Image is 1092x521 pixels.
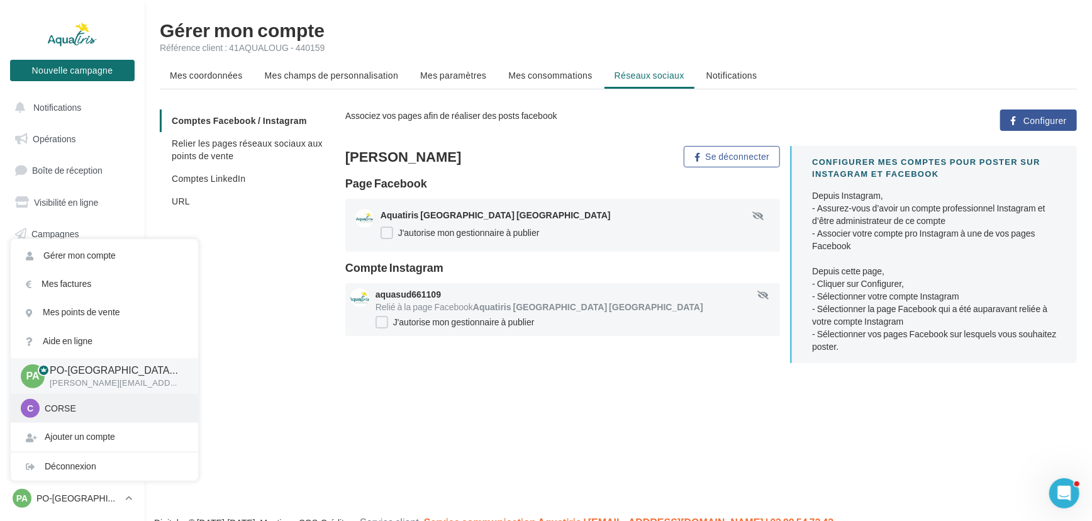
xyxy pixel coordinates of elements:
span: Configurer [1023,116,1067,126]
div: Ajouter un compte [11,423,198,451]
div: CONFIGURER MES COMPTES POUR POSTER sur instagram et facebook [812,156,1057,179]
a: Visibilité en ligne [8,189,137,216]
a: Campagnes [8,221,137,247]
span: Campagnes [31,228,79,238]
div: Déconnexion [11,452,198,481]
p: [PERSON_NAME][EMAIL_ADDRESS][DOMAIN_NAME] [50,378,178,389]
p: PO-[GEOGRAPHIC_DATA]-HERAULT [50,363,178,378]
span: Notifications [33,102,81,113]
button: Nouvelle campagne [10,60,135,81]
a: Gérer mon compte [11,242,198,270]
div: Référence client : 41AQUALOUG - 440159 [160,42,1077,54]
label: J'autorise mon gestionnaire à publier [381,227,540,239]
a: Médiathèque [8,252,137,278]
a: PA PO-[GEOGRAPHIC_DATA]-HERAULT [10,486,135,510]
span: Aquatiris [GEOGRAPHIC_DATA] [GEOGRAPHIC_DATA] [381,210,611,220]
a: Calendrier [8,283,137,310]
iframe: Intercom live chat [1049,478,1079,508]
a: Boîte de réception [8,157,137,184]
p: PO-[GEOGRAPHIC_DATA]-HERAULT [36,492,120,505]
span: Opérations [33,133,75,144]
a: Opérations [8,126,137,152]
a: Mes points de vente [11,298,198,327]
button: Notifications [8,94,132,121]
span: C [27,402,33,415]
span: Aquatiris [GEOGRAPHIC_DATA] [GEOGRAPHIC_DATA] [473,301,703,312]
h1: Gérer mon compte [160,20,1077,39]
p: CORSE [45,402,183,415]
span: aquasud661109 [376,289,441,300]
span: Boîte de réception [32,165,103,176]
label: J'autorise mon gestionnaire à publier [376,316,535,328]
div: Compte Instagram [345,262,781,273]
span: Mes coordonnées [170,70,243,81]
span: PA [26,369,39,383]
div: Depuis Instagram, - Assurez-vous d’avoir un compte professionnel Instagram et d’être administrate... [812,189,1057,353]
div: Page Facebook [345,177,781,189]
span: Mes paramètres [420,70,486,81]
span: URL [172,196,190,206]
span: PA [16,492,28,505]
a: Docto'Com [8,315,137,341]
span: Notifications [706,70,757,81]
span: Mes champs de personnalisation [265,70,399,81]
a: Aide en ligne [11,327,198,356]
span: Relier les pages réseaux sociaux aux points de vente [172,138,323,161]
span: Associez vos pages afin de réaliser des posts facebook [345,110,557,121]
span: Visibilité en ligne [34,197,98,208]
div: Relié à la page Facebook [376,301,776,313]
a: Mes factures [11,270,198,298]
span: Mes consommations [508,70,592,81]
button: Configurer [1000,109,1077,131]
span: Comptes LinkedIn [172,173,246,184]
button: Se déconnecter [684,146,780,167]
div: [PERSON_NAME] [345,150,558,164]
